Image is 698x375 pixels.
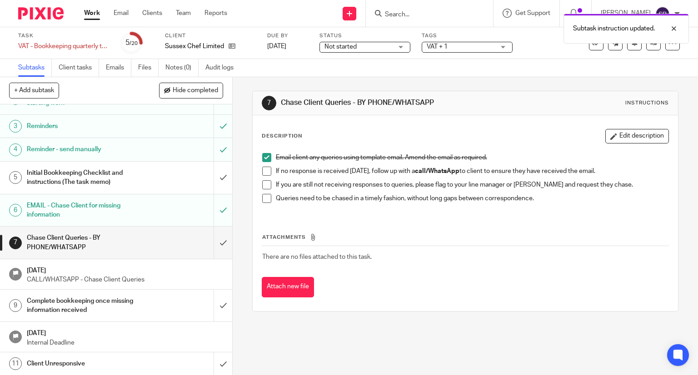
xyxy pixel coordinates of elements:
[18,42,109,51] div: VAT - Bookkeeping quarterly tasks
[9,357,22,370] div: 11
[165,32,256,39] label: Client
[9,120,22,133] div: 3
[415,168,459,174] strong: call/WhatsApp
[27,231,145,254] h1: Chase Client Queries - BY PHONE/WHATSAPP
[173,87,218,94] span: Hide completed
[262,96,276,110] div: 7
[27,294,145,317] h1: Complete bookkeeping once missing information received
[276,180,669,189] p: If you are still not receiving responses to queries, please flag to your line manager or [PERSON_...
[27,264,223,275] h1: [DATE]
[114,9,129,18] a: Email
[625,99,669,107] div: Instructions
[276,194,669,203] p: Queries need to be chased in a timely fashion, without long gaps between correspondence.
[276,167,669,176] p: If no response is received [DATE], follow up with a to client to ensure they have received the em...
[9,171,22,184] div: 5
[27,338,223,347] p: Internal Deadline
[267,43,286,49] span: [DATE]
[276,153,669,162] p: Email client any queries using template email. Amend the email as required.
[9,237,22,249] div: 7
[204,9,227,18] a: Reports
[205,59,240,77] a: Audit logs
[27,143,145,156] h1: Reminder - send manually
[427,44,448,50] span: VAT + 1
[9,204,22,217] div: 6
[262,133,302,140] p: Description
[262,277,314,297] button: Attach new file
[27,166,145,189] h1: Initial Bookkeeping Checklist and instructions (The task memo)
[130,41,138,46] small: /20
[655,6,670,21] img: svg%3E
[324,44,357,50] span: Not started
[573,24,655,33] p: Subtask instruction updated.
[9,299,22,312] div: 9
[27,357,145,370] h1: Client Unresponsive
[18,7,64,20] img: Pixie
[9,143,22,156] div: 4
[267,32,308,39] label: Due by
[262,235,306,240] span: Attachments
[125,38,138,48] div: 5
[605,129,669,143] button: Edit description
[27,119,145,133] h1: Reminders
[319,32,410,39] label: Status
[84,9,100,18] a: Work
[165,59,199,77] a: Notes (0)
[18,32,109,39] label: Task
[27,199,145,222] h1: EMAIL - Chase Client for missing information
[142,9,162,18] a: Clients
[165,42,224,51] p: Sussex Chef Limited
[27,275,223,284] p: CALL/WHATSAPP - Chase Client Queries
[159,83,223,98] button: Hide completed
[262,254,372,260] span: There are no files attached to this task.
[106,59,131,77] a: Emails
[59,59,99,77] a: Client tasks
[138,59,159,77] a: Files
[176,9,191,18] a: Team
[27,326,223,338] h1: [DATE]
[18,59,52,77] a: Subtasks
[281,98,484,108] h1: Chase Client Queries - BY PHONE/WHATSAPP
[9,83,59,98] button: + Add subtask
